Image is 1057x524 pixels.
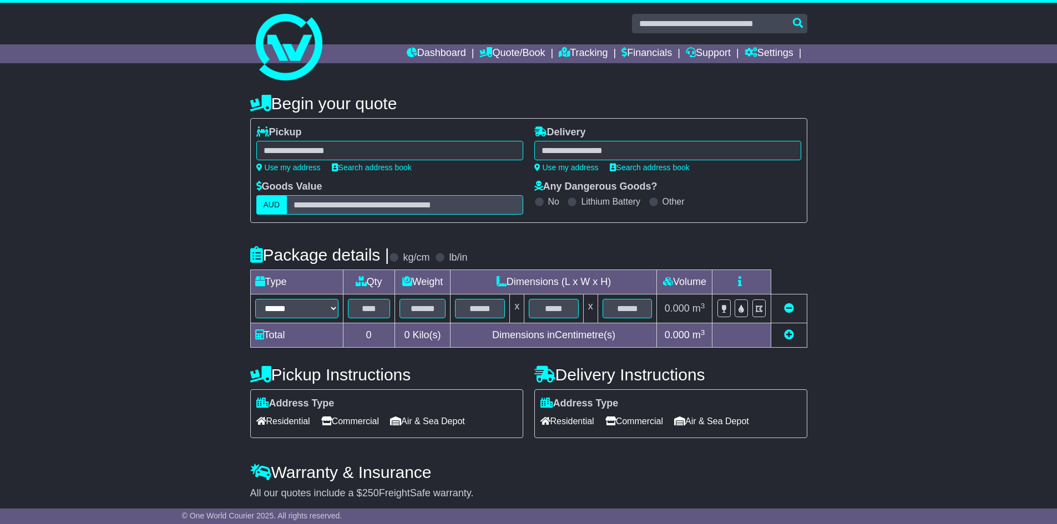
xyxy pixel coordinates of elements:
label: No [548,196,559,207]
td: x [510,294,524,323]
label: Address Type [256,398,335,410]
span: Residential [256,413,310,430]
span: Commercial [321,413,379,430]
a: Use my address [534,163,599,172]
h4: Delivery Instructions [534,365,807,384]
h4: Package details | [250,246,390,264]
span: 0.000 [665,329,690,340]
a: Search address book [332,163,412,172]
td: Type [250,270,343,294]
td: Total [250,323,343,348]
span: Air & Sea Depot [390,413,465,430]
td: Volume [657,270,712,294]
td: Dimensions (L x W x H) [451,270,657,294]
td: Qty [343,270,395,294]
sup: 3 [701,302,705,310]
h4: Pickup Instructions [250,365,523,384]
span: Air & Sea Depot [674,413,749,430]
span: Commercial [605,413,663,430]
label: kg/cm [403,252,429,264]
span: m [692,329,705,340]
a: Financials [621,44,672,63]
h4: Warranty & Insurance [250,463,807,481]
a: Tracking [559,44,608,63]
sup: 3 [701,328,705,337]
a: Support [686,44,731,63]
span: © One World Courier 2025. All rights reserved. [182,511,342,520]
h4: Begin your quote [250,94,807,113]
span: m [692,303,705,314]
td: x [583,294,598,323]
a: Use my address [256,163,321,172]
label: Address Type [540,398,619,410]
label: AUD [256,195,287,215]
a: Remove this item [784,303,794,314]
a: Quote/Book [479,44,545,63]
label: Lithium Battery [581,196,640,207]
label: Any Dangerous Goods? [534,181,658,193]
label: Goods Value [256,181,322,193]
a: Search address book [610,163,690,172]
a: Dashboard [407,44,466,63]
td: Dimensions in Centimetre(s) [451,323,657,348]
div: All our quotes include a $ FreightSafe warranty. [250,487,807,500]
a: Settings [745,44,793,63]
span: 250 [362,487,379,498]
label: Pickup [256,126,302,139]
span: Residential [540,413,594,430]
td: Kilo(s) [395,323,451,348]
span: 0.000 [665,303,690,314]
td: 0 [343,323,395,348]
label: Delivery [534,126,586,139]
label: Other [662,196,685,207]
td: Weight [395,270,451,294]
a: Add new item [784,329,794,340]
label: lb/in [449,252,467,264]
span: 0 [404,329,409,340]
